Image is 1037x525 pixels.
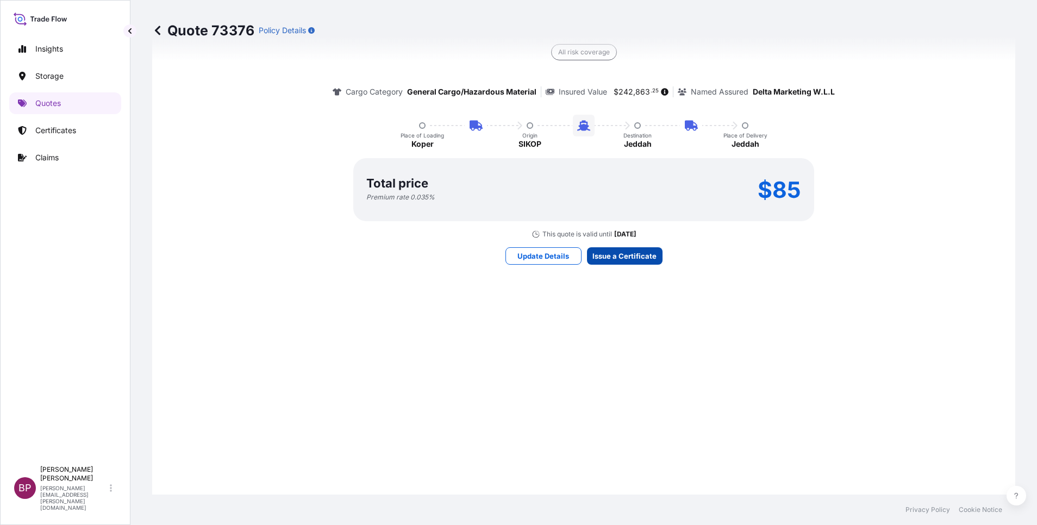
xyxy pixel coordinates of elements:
p: Koper [411,139,434,149]
p: [PERSON_NAME] [PERSON_NAME] [40,465,108,483]
p: Place of Delivery [723,132,767,139]
span: 863 [635,88,650,96]
p: Jeddah [732,139,759,149]
a: Claims [9,147,121,168]
span: $ [614,88,619,96]
p: Quote 73376 [152,22,254,39]
a: Privacy Policy [905,505,950,514]
span: BP [18,483,32,493]
p: Named Assured [691,86,748,97]
p: General Cargo/Hazardous Material [407,86,536,97]
p: Premium rate 0.035 % [366,193,435,202]
p: Policy Details [259,25,306,36]
p: Insights [35,43,63,54]
p: $85 [758,181,801,198]
a: Storage [9,65,121,87]
p: Issue a Certificate [592,251,657,261]
p: Certificates [35,125,76,136]
a: Insights [9,38,121,60]
p: Cargo Category [346,86,403,97]
p: [PERSON_NAME][EMAIL_ADDRESS][PERSON_NAME][DOMAIN_NAME] [40,485,108,511]
p: Destination [623,132,652,139]
p: Jeddah [624,139,652,149]
span: . [651,89,652,93]
p: Claims [35,152,59,163]
p: Origin [522,132,538,139]
a: Certificates [9,120,121,141]
p: Update Details [517,251,569,261]
p: Delta Marketing W.L.L [753,86,835,97]
p: Place of Loading [401,132,444,139]
button: Update Details [505,247,582,265]
p: Storage [35,71,64,82]
span: 25 [652,89,659,93]
p: Insured Value [559,86,607,97]
p: SIKOP [518,139,541,149]
p: Total price [366,178,428,189]
p: This quote is valid until [542,230,612,239]
p: Quotes [35,98,61,109]
p: [DATE] [614,230,636,239]
a: Cookie Notice [959,505,1002,514]
span: 242 [619,88,633,96]
span: , [633,88,635,96]
a: Quotes [9,92,121,114]
button: Issue a Certificate [587,247,663,265]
